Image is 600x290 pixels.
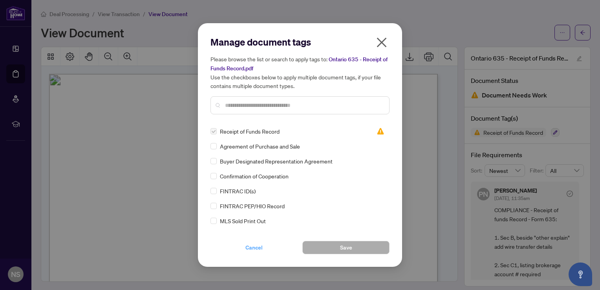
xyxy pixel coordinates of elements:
[220,172,289,180] span: Confirmation of Cooperation
[377,127,384,135] span: Needs Work
[375,36,388,49] span: close
[302,241,390,254] button: Save
[220,142,300,151] span: Agreement of Purchase and Sale
[210,55,390,90] h5: Please browse the list or search to apply tags to: Use the checkboxes below to apply multiple doc...
[220,202,285,210] span: FINTRAC PEP/HIO Record
[569,262,592,286] button: Open asap
[220,187,256,195] span: FINTRAC ID(s)
[220,127,280,136] span: Receipt of Funds Record
[377,127,384,135] img: status
[220,217,266,225] span: MLS Sold Print Out
[220,157,333,165] span: Buyer Designated Representation Agreement
[210,241,298,254] button: Cancel
[245,241,263,254] span: Cancel
[210,36,390,48] h2: Manage document tags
